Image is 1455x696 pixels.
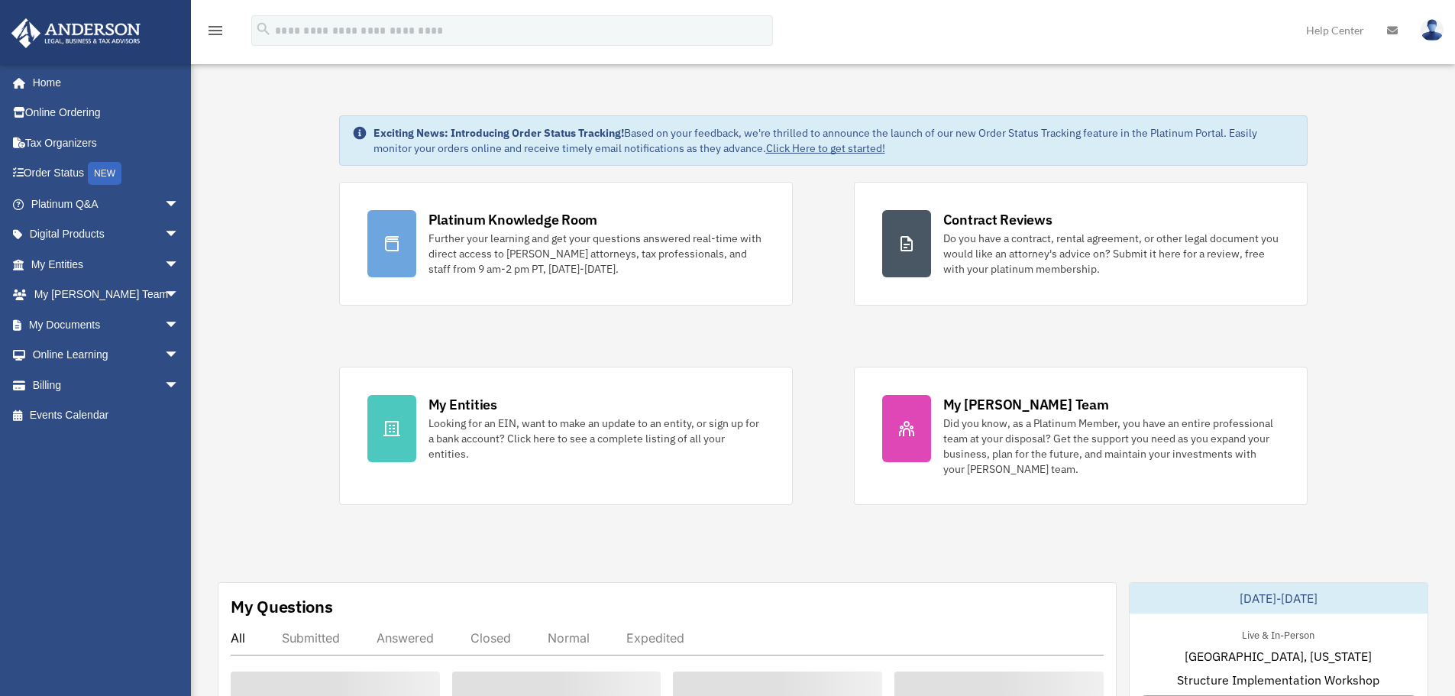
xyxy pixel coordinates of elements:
span: arrow_drop_down [164,370,195,401]
div: Platinum Knowledge Room [428,210,598,229]
a: Contract Reviews Do you have a contract, rental agreement, or other legal document you would like... [854,182,1308,306]
div: Expedited [626,630,684,646]
a: Order StatusNEW [11,158,202,189]
div: Based on your feedback, we're thrilled to announce the launch of our new Order Status Tracking fe... [373,125,1295,156]
div: My [PERSON_NAME] Team [943,395,1109,414]
span: arrow_drop_down [164,280,195,311]
div: [DATE]-[DATE] [1130,583,1428,613]
a: Digital Productsarrow_drop_down [11,219,202,250]
span: arrow_drop_down [164,309,195,341]
div: All [231,630,245,646]
div: My Questions [231,595,333,618]
span: Structure Implementation Workshop [1177,671,1379,689]
div: NEW [88,162,121,185]
a: Platinum Q&Aarrow_drop_down [11,189,202,219]
div: Further your learning and get your questions answered real-time with direct access to [PERSON_NAM... [428,231,765,277]
a: Online Ordering [11,98,202,128]
a: My Documentsarrow_drop_down [11,309,202,340]
img: User Pic [1421,19,1444,41]
div: Closed [470,630,511,646]
div: Do you have a contract, rental agreement, or other legal document you would like an attorney's ad... [943,231,1279,277]
i: menu [206,21,225,40]
span: [GEOGRAPHIC_DATA], [US_STATE] [1185,647,1372,665]
a: My Entitiesarrow_drop_down [11,249,202,280]
div: Normal [548,630,590,646]
a: Billingarrow_drop_down [11,370,202,400]
a: Home [11,67,195,98]
a: Platinum Knowledge Room Further your learning and get your questions answered real-time with dire... [339,182,793,306]
span: arrow_drop_down [164,219,195,251]
a: Click Here to get started! [766,141,885,155]
div: Did you know, as a Platinum Member, you have an entire professional team at your disposal? Get th... [943,416,1279,477]
span: arrow_drop_down [164,249,195,280]
a: Tax Organizers [11,128,202,158]
div: Live & In-Person [1230,626,1327,642]
div: Contract Reviews [943,210,1052,229]
a: Online Learningarrow_drop_down [11,340,202,371]
a: Events Calendar [11,400,202,431]
a: My Entities Looking for an EIN, want to make an update to an entity, or sign up for a bank accoun... [339,367,793,505]
i: search [255,21,272,37]
strong: Exciting News: Introducing Order Status Tracking! [373,126,624,140]
div: My Entities [428,395,497,414]
div: Looking for an EIN, want to make an update to an entity, or sign up for a bank account? Click her... [428,416,765,461]
a: My [PERSON_NAME] Team Did you know, as a Platinum Member, you have an entire professional team at... [854,367,1308,505]
a: My [PERSON_NAME] Teamarrow_drop_down [11,280,202,310]
div: Submitted [282,630,340,646]
img: Anderson Advisors Platinum Portal [7,18,145,48]
a: menu [206,27,225,40]
span: arrow_drop_down [164,189,195,220]
div: Answered [377,630,434,646]
span: arrow_drop_down [164,340,195,371]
